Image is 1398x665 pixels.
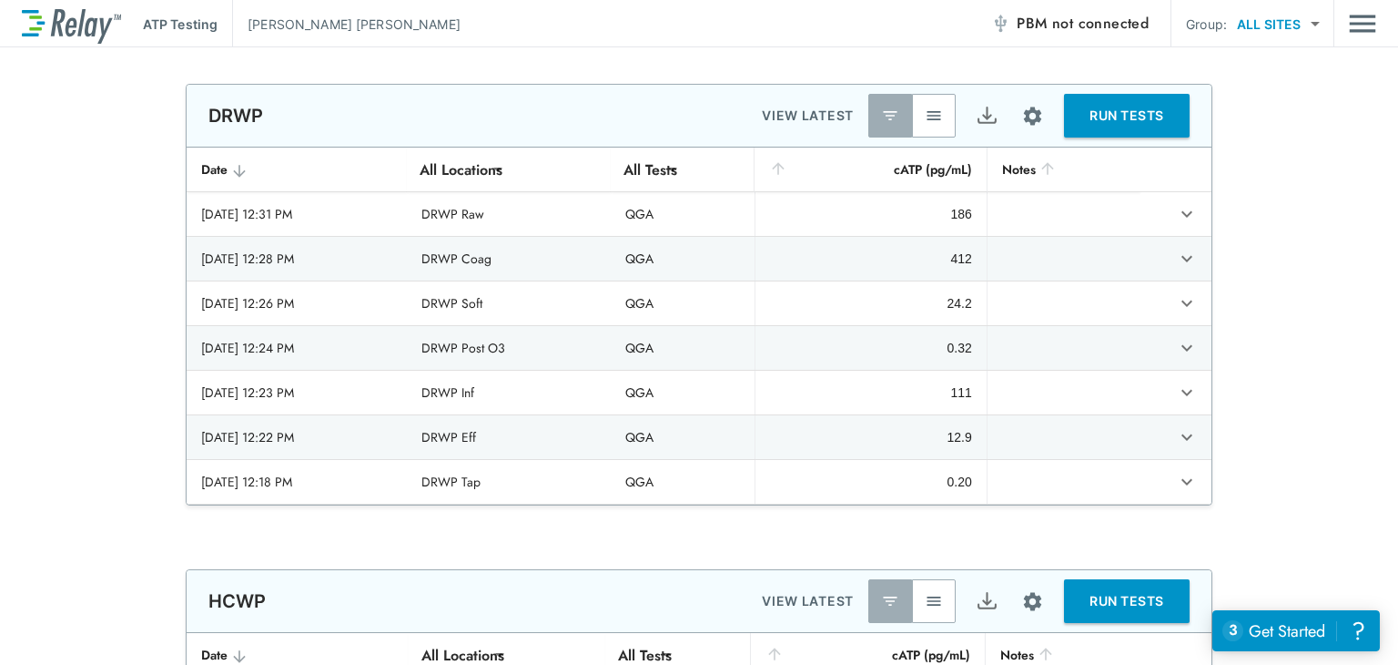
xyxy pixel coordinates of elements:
img: View All [925,592,943,610]
button: Export [965,94,1008,138]
div: [DATE] 12:23 PM [201,384,392,402]
iframe: Resource center [1212,610,1380,651]
img: Drawer Icon [1349,6,1376,41]
img: Latest [881,592,899,610]
th: Date [187,148,407,192]
td: QGA [611,237,755,281]
img: Offline Icon [991,15,1009,33]
p: Group: [1186,15,1227,34]
div: [DATE] 12:26 PM [201,294,392,312]
td: QGA [611,460,755,504]
button: expand row [1171,288,1202,319]
div: [DATE] 12:28 PM [201,250,392,268]
button: expand row [1171,466,1202,497]
img: Latest [881,107,899,125]
div: All Tests [611,151,690,188]
div: 24.2 [770,294,971,312]
button: RUN TESTS [1064,579,1190,623]
div: [DATE] 12:18 PM [201,473,392,491]
div: [DATE] 12:22 PM [201,428,392,446]
p: ATP Testing [143,15,218,34]
div: 0.20 [770,473,971,491]
td: QGA [611,326,755,370]
td: QGA [611,415,755,459]
div: 111 [770,384,971,402]
div: [DATE] 12:24 PM [201,339,392,357]
div: [DATE] 12:31 PM [201,205,392,223]
td: DRWP Raw [407,192,611,236]
div: 412 [770,250,971,268]
img: Settings Icon [1021,105,1044,128]
div: 12.9 [770,428,971,446]
td: DRWP Eff [407,415,611,459]
button: expand row [1171,422,1202,453]
img: View All [925,107,943,125]
span: PBM [1017,11,1149,36]
img: Export Icon [976,105,998,128]
div: cATP (pg/mL) [769,159,971,180]
td: QGA [611,371,755,414]
p: VIEW LATEST [762,590,854,612]
div: Notes [1002,159,1125,180]
td: DRWP Post O3 [407,326,611,370]
td: DRWP Tap [407,460,611,504]
img: LuminUltra Relay [22,5,121,44]
table: sticky table [187,148,1211,505]
td: DRWP Soft [407,281,611,325]
div: 186 [770,205,971,223]
p: DRWP [208,105,264,127]
button: Export [965,579,1008,623]
button: expand row [1171,332,1202,363]
p: VIEW LATEST [762,105,854,127]
button: Site setup [1008,92,1057,140]
span: not connected [1052,13,1149,34]
p: [PERSON_NAME] [PERSON_NAME] [248,15,461,34]
p: HCWP [208,590,267,612]
button: PBM not connected [984,5,1156,42]
button: expand row [1171,377,1202,408]
button: Main menu [1349,6,1376,41]
button: expand row [1171,199,1202,230]
button: Site setup [1008,578,1057,626]
td: QGA [611,192,755,236]
img: Export Icon [976,590,998,613]
button: expand row [1171,243,1202,274]
td: DRWP Coag [407,237,611,281]
div: 0.32 [770,339,971,357]
img: Settings Icon [1021,590,1044,613]
td: QGA [611,281,755,325]
div: All Locations [407,151,515,188]
button: RUN TESTS [1064,94,1190,138]
td: DRWP Inf [407,371,611,414]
